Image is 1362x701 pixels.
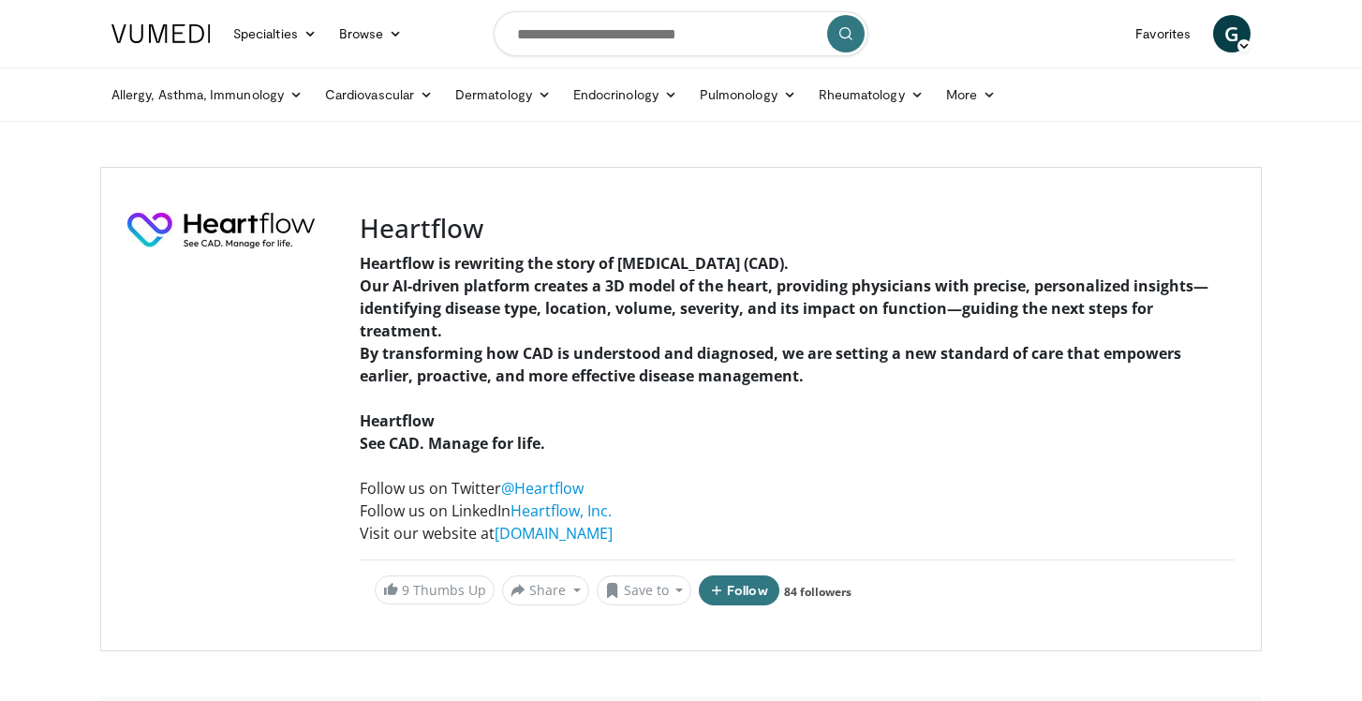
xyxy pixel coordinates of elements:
[375,575,495,604] a: 9 Thumbs Up
[1124,15,1202,52] a: Favorites
[807,76,935,113] a: Rheumatology
[688,76,807,113] a: Pulmonology
[502,575,589,605] button: Share
[784,584,851,600] a: 84 followers
[501,478,584,499] a: @Heartflow
[562,76,688,113] a: Endocrinology
[360,410,435,431] strong: Heartflow
[597,575,692,605] button: Save to
[1213,15,1251,52] a: G
[360,433,545,454] strong: See CAD. Manage for life.
[360,253,789,274] strong: Heartflow is rewriting the story of [MEDICAL_DATA] (CAD).
[935,76,1007,113] a: More
[360,343,1181,386] strong: By transforming how CAD is understood and diagnosed, we are setting a new standard of care that e...
[360,477,1235,544] p: Follow us on Twitter Follow us on LinkedIn Visit our website at
[402,581,409,599] span: 9
[699,575,779,605] button: Follow
[328,15,414,52] a: Browse
[444,76,562,113] a: Dermatology
[100,76,314,113] a: Allergy, Asthma, Immunology
[111,24,211,43] img: VuMedi Logo
[495,523,613,544] a: [DOMAIN_NAME]
[360,276,1208,341] strong: Our AI-driven platform creates a 3D model of the heart, providing physicians with precise, person...
[511,500,612,521] a: Heartflow, Inc.
[222,15,328,52] a: Specialties
[494,11,868,56] input: Search topics, interventions
[360,213,1235,245] h3: Heartflow
[314,76,444,113] a: Cardiovascular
